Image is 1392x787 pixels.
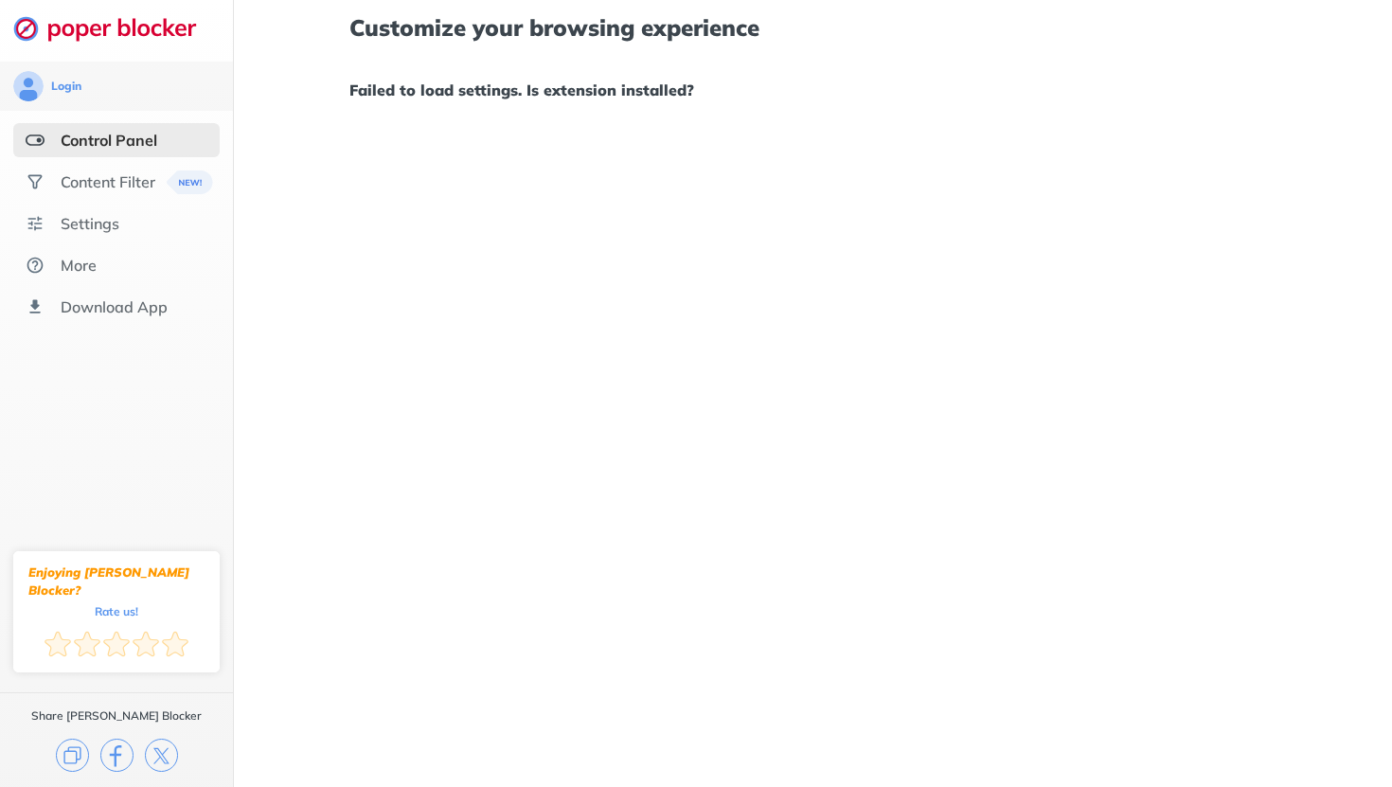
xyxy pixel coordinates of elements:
img: logo-webpage.svg [13,15,217,42]
img: features-selected.svg [26,131,45,150]
img: settings.svg [26,214,45,233]
div: Control Panel [61,131,157,150]
div: Content Filter [61,172,155,191]
img: social.svg [26,172,45,191]
div: More [61,256,97,275]
div: Settings [61,214,119,233]
h1: Customize your browsing experience [349,15,1276,40]
div: Download App [61,297,168,316]
div: Login [51,79,81,94]
h1: Failed to load settings. Is extension installed? [349,78,1276,102]
img: menuBanner.svg [167,170,213,194]
div: Share [PERSON_NAME] Blocker [31,708,202,724]
div: Rate us! [95,607,138,616]
img: avatar.svg [13,71,44,101]
img: download-app.svg [26,297,45,316]
img: x.svg [145,739,178,772]
img: copy.svg [56,739,89,772]
img: about.svg [26,256,45,275]
img: facebook.svg [100,739,134,772]
div: Enjoying [PERSON_NAME] Blocker? [28,563,205,599]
